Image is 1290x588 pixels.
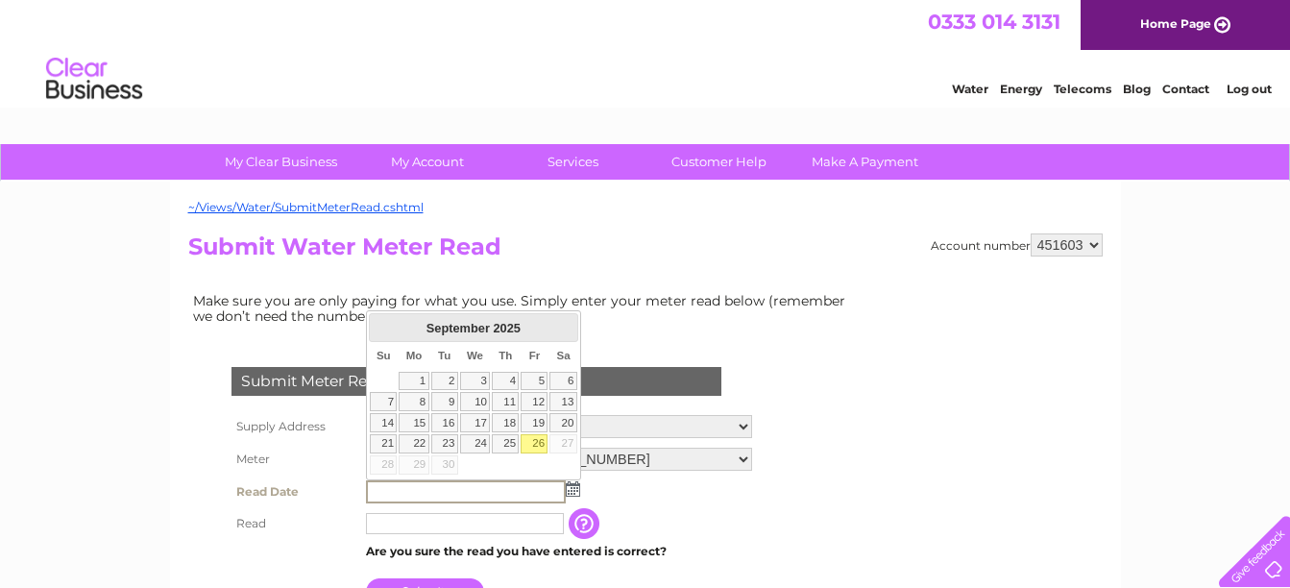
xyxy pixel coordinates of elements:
[348,144,506,180] a: My Account
[1054,82,1111,96] a: Telecoms
[467,350,483,361] span: Wednesday
[928,10,1060,34] a: 0333 014 3131
[202,144,360,180] a: My Clear Business
[227,410,361,443] th: Supply Address
[227,476,361,508] th: Read Date
[361,539,757,564] td: Are you sure the read you have entered is correct?
[192,11,1100,93] div: Clear Business is a trading name of Verastar Limited (registered in [GEOGRAPHIC_DATA] No. 3667643...
[426,321,490,335] span: September
[492,413,519,432] a: 18
[431,392,458,411] a: 9
[492,392,519,411] a: 11
[438,350,450,361] span: Tuesday
[431,372,458,391] a: 2
[521,372,548,391] a: 5
[406,350,423,361] span: Monday
[521,434,548,453] a: 26
[521,413,548,432] a: 19
[931,233,1103,257] div: Account number
[569,508,603,539] input: Information
[460,392,491,411] a: 10
[952,82,988,96] a: Water
[499,350,512,361] span: Thursday
[460,413,491,432] a: 17
[529,350,541,361] span: Friday
[431,434,458,453] a: 23
[1227,82,1272,96] a: Log out
[399,413,428,432] a: 15
[399,434,428,453] a: 22
[460,372,491,391] a: 3
[460,434,491,453] a: 24
[566,481,580,497] img: ...
[227,443,361,476] th: Meter
[1123,82,1151,96] a: Blog
[492,434,519,453] a: 25
[549,392,576,411] a: 13
[376,320,391,335] span: Prev
[227,508,361,539] th: Read
[188,288,861,329] td: Make sure you are only paying for what you use. Simply enter your meter read below (remember we d...
[494,144,652,180] a: Services
[521,392,548,411] a: 12
[370,413,397,432] a: 14
[786,144,944,180] a: Make A Payment
[370,392,397,411] a: 7
[640,144,798,180] a: Customer Help
[372,316,394,338] a: Prev
[431,413,458,432] a: 16
[1162,82,1209,96] a: Contact
[188,233,1103,270] h2: Submit Water Meter Read
[231,367,721,396] div: Submit Meter Read
[557,350,571,361] span: Saturday
[1000,82,1042,96] a: Energy
[45,50,143,109] img: logo.png
[549,413,576,432] a: 20
[493,321,520,335] span: 2025
[370,434,397,453] a: 21
[492,372,519,391] a: 4
[399,392,428,411] a: 8
[188,200,424,214] a: ~/Views/Water/SubmitMeterRead.cshtml
[399,372,428,391] a: 1
[549,372,576,391] a: 6
[377,350,391,361] span: Sunday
